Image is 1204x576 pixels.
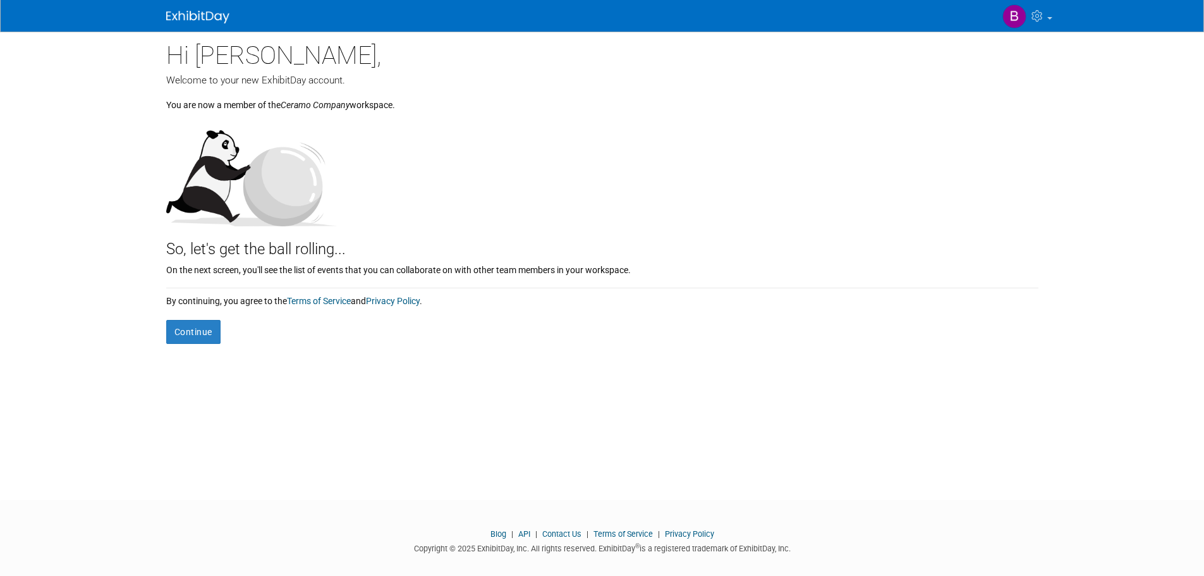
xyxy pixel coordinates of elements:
a: Privacy Policy [665,529,714,539]
a: Privacy Policy [366,296,420,306]
a: Blog [490,529,506,539]
span: | [655,529,663,539]
button: Continue [166,320,221,344]
img: Brian Howard [1002,4,1026,28]
div: So, let's get the ball rolling... [166,226,1038,260]
img: ExhibitDay [166,11,229,23]
div: On the next screen, you'll see the list of events that you can collaborate on with other team mem... [166,260,1038,276]
a: Contact Us [542,529,581,539]
a: API [518,529,530,539]
span: | [532,529,540,539]
div: Hi [PERSON_NAME], [166,32,1038,73]
div: By continuing, you agree to the and . [166,288,1038,307]
sup: ® [635,542,640,549]
div: Welcome to your new ExhibitDay account. [166,73,1038,87]
span: | [508,529,516,539]
a: Terms of Service [593,529,653,539]
span: | [583,529,592,539]
a: Terms of Service [287,296,351,306]
div: You are now a member of the workspace. [166,87,1038,111]
i: Ceramo Company [281,100,350,110]
img: Let's get the ball rolling [166,118,337,226]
